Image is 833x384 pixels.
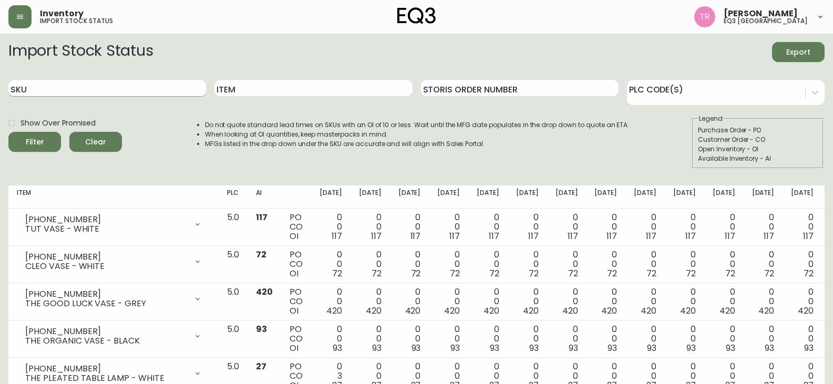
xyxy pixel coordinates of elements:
[780,46,816,59] span: Export
[17,287,210,310] div: [PHONE_NUMBER]THE GOOD LUCK VASE - GREY
[8,185,219,209] th: Item
[398,250,421,278] div: 0 0
[25,262,187,271] div: CLEO VASE - WHITE
[634,213,656,241] div: 0 0
[698,154,818,163] div: Available Inventory - AI
[686,267,696,279] span: 72
[205,130,630,139] li: When looking at OI quantities, keep masterpacks in mind.
[25,252,187,262] div: [PHONE_NUMBER]
[290,267,299,279] span: OI
[698,114,724,123] legend: Legend
[25,299,187,308] div: THE GOOD LUCK VASE - GREY
[256,211,268,223] span: 117
[219,320,248,358] td: 5.0
[372,267,382,279] span: 72
[290,305,299,317] span: OI
[219,246,248,283] td: 5.0
[752,325,775,353] div: 0 0
[450,267,460,279] span: 72
[562,305,578,317] span: 420
[398,213,421,241] div: 0 0
[725,267,735,279] span: 72
[320,250,342,278] div: 0 0
[429,185,468,209] th: [DATE]
[205,139,630,149] li: MFGs listed in the drop down under the SKU are accurate and will align with Sales Portal.
[634,287,656,316] div: 0 0
[673,287,696,316] div: 0 0
[804,342,814,354] span: 93
[444,305,460,317] span: 420
[556,325,578,353] div: 0 0
[698,135,818,144] div: Customer Order - CO
[17,325,210,348] div: [PHONE_NUMBER]THE ORGANIC VASE - BLACK
[698,144,818,154] div: Open Inventory - OI
[256,360,266,372] span: 27
[529,267,539,279] span: 72
[326,305,342,317] span: 420
[351,185,390,209] th: [DATE]
[332,230,342,242] span: 117
[437,287,460,316] div: 0 0
[556,250,578,278] div: 0 0
[803,230,814,242] span: 117
[508,185,547,209] th: [DATE]
[758,305,774,317] span: 420
[437,250,460,278] div: 0 0
[694,6,715,27] img: 214b9049a7c64896e5c13e8f38ff7a87
[8,132,61,152] button: Filter
[219,209,248,246] td: 5.0
[764,267,774,279] span: 72
[594,287,617,316] div: 0 0
[698,126,818,135] div: Purchase Order - PO
[248,185,281,209] th: AI
[606,230,617,242] span: 117
[405,305,421,317] span: 420
[594,213,617,241] div: 0 0
[568,267,578,279] span: 72
[646,230,656,242] span: 117
[359,250,382,278] div: 0 0
[25,289,187,299] div: [PHONE_NUMBER]
[516,213,539,241] div: 0 0
[523,305,539,317] span: 420
[25,215,187,224] div: [PHONE_NUMBER]
[26,136,44,149] div: Filter
[366,305,382,317] span: 420
[320,213,342,241] div: 0 0
[725,230,735,242] span: 117
[713,325,735,353] div: 0 0
[219,283,248,320] td: 5.0
[673,250,696,278] div: 0 0
[704,185,744,209] th: [DATE]
[290,213,303,241] div: PO CO
[601,305,617,317] span: 420
[359,213,382,241] div: 0 0
[477,325,499,353] div: 0 0
[25,224,187,234] div: TUT VASE - WHITE
[724,9,798,18] span: [PERSON_NAME]
[25,373,187,383] div: THE PLEATED TABLE LAMP - WHITE
[290,250,303,278] div: PO CO
[798,305,814,317] span: 420
[25,327,187,336] div: [PHONE_NUMBER]
[752,287,775,316] div: 0 0
[516,287,539,316] div: 0 0
[477,213,499,241] div: 0 0
[484,305,499,317] span: 420
[673,213,696,241] div: 0 0
[320,325,342,353] div: 0 0
[437,325,460,353] div: 0 0
[764,230,774,242] span: 117
[69,132,122,152] button: Clear
[256,323,267,335] span: 93
[256,286,273,298] span: 420
[371,230,382,242] span: 117
[40,9,84,18] span: Inventory
[804,267,814,279] span: 72
[311,185,351,209] th: [DATE]
[685,230,696,242] span: 117
[647,342,656,354] span: 93
[625,185,665,209] th: [DATE]
[528,230,539,242] span: 117
[634,250,656,278] div: 0 0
